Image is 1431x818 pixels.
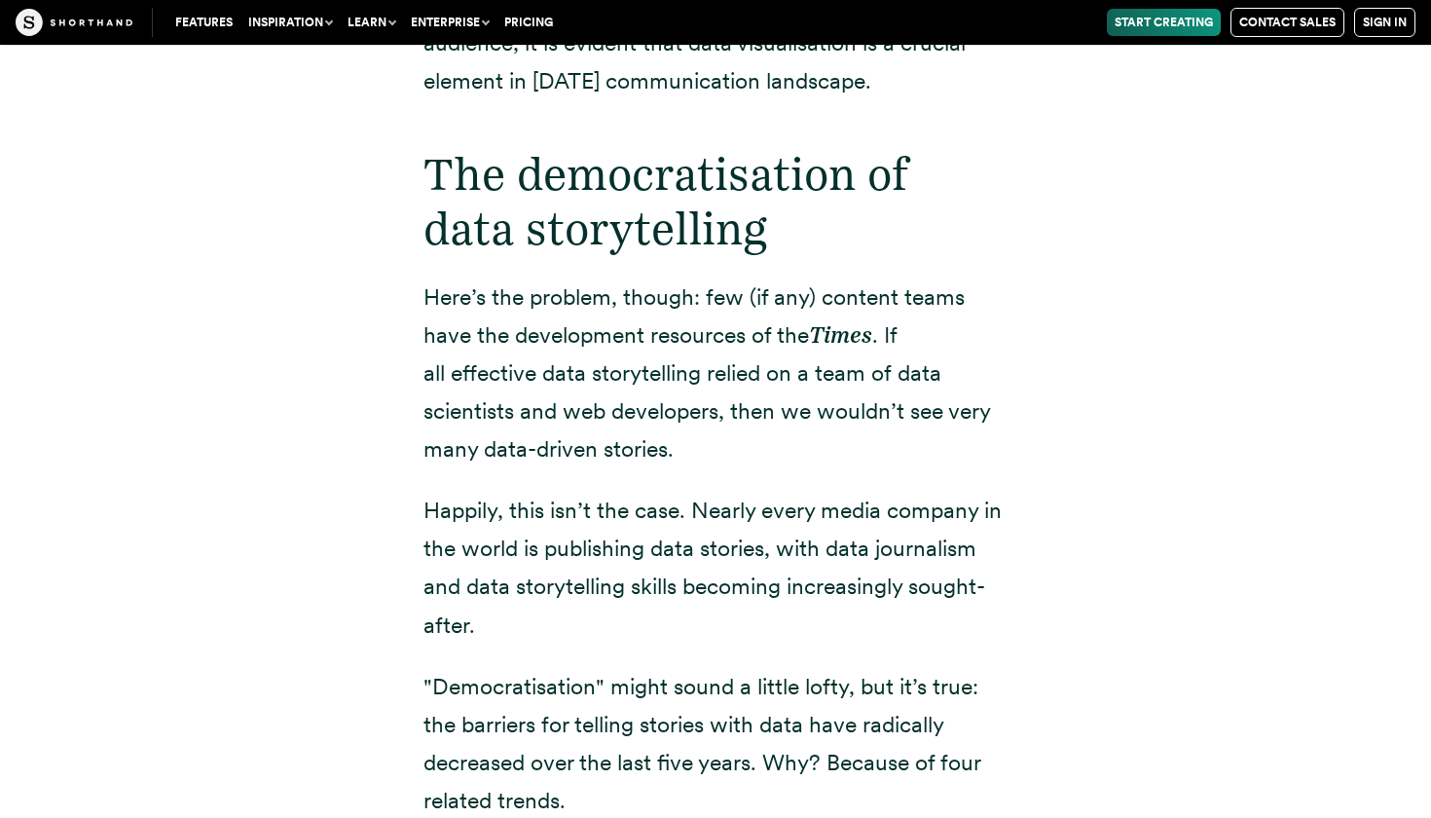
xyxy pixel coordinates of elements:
a: Start Creating [1107,9,1221,36]
a: Contact Sales [1230,8,1344,37]
a: Features [167,9,240,36]
a: Sign in [1354,8,1415,37]
button: Learn [340,9,403,36]
em: Times [809,321,872,349]
img: The Craft [16,9,132,36]
button: Enterprise [403,9,496,36]
p: Happily, this isn’t the case. Nearly every media company in the world is publishing data stories,... [423,492,1008,644]
h2: The democratisation of data storytelling [423,147,1008,254]
p: Here’s the problem, though: few (if any) content teams have the development resources of the . If... [423,279,1008,468]
a: Pricing [496,9,561,36]
button: Inspiration [240,9,340,36]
